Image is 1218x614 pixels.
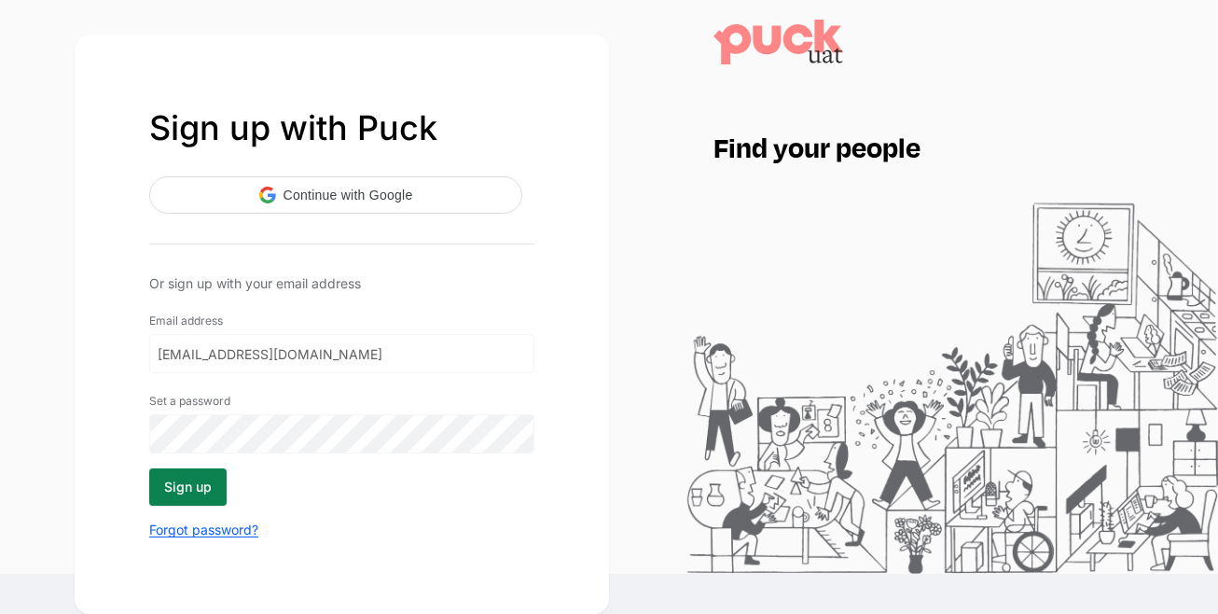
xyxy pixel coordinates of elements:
[149,388,534,414] div: Set a password
[713,124,1188,169] div: Find your people
[149,521,534,539] a: Forgot password?
[713,20,843,64] img: Puck home
[149,468,227,506] button: Sign up
[149,176,522,214] div: Continue with Google
[149,109,534,147] div: Sign up with Puck
[149,274,534,293] div: Or sign up with your email address
[149,308,534,334] div: Email address
[284,188,413,202] span: Continue with Google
